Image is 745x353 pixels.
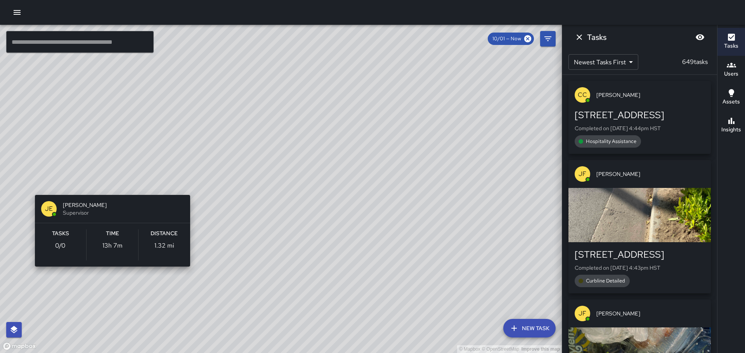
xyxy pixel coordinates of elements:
[488,35,526,43] span: 10/01 — Now
[721,126,741,134] h6: Insights
[151,229,178,238] h6: Distance
[579,309,586,318] p: JF
[55,241,66,250] p: 0 / 0
[575,264,705,272] p: Completed on [DATE] 4:43pm HST
[579,169,586,179] p: JF
[575,248,705,261] div: [STREET_ADDRESS]
[572,29,587,45] button: Dismiss
[488,33,534,45] div: 10/01 — Now
[587,31,606,43] h6: Tasks
[568,81,711,154] button: CC[PERSON_NAME][STREET_ADDRESS]Completed on [DATE] 4:44pm HSTHospitality Assistance
[35,195,190,267] button: JE[PERSON_NAME]SupervisorTasks0/0Time13h 7mDistance1.32 mi
[722,98,740,106] h6: Assets
[692,29,708,45] button: Blur
[102,241,123,250] p: 13h 7m
[717,56,745,84] button: Users
[45,204,53,214] p: JE
[581,277,630,285] span: Curbline Detailed
[596,310,705,317] span: [PERSON_NAME]
[503,319,556,338] button: New Task
[568,160,711,293] button: JF[PERSON_NAME][STREET_ADDRESS]Completed on [DATE] 4:43pm HSTCurbline Detailed
[717,28,745,56] button: Tasks
[575,109,705,121] div: [STREET_ADDRESS]
[724,42,738,50] h6: Tasks
[717,84,745,112] button: Assets
[568,54,638,70] div: Newest Tasks First
[540,31,556,46] button: Filters
[154,241,174,250] p: 1.32 mi
[106,229,119,238] h6: Time
[679,57,711,67] p: 649 tasks
[575,124,705,132] p: Completed on [DATE] 4:44pm HST
[63,201,184,209] span: [PERSON_NAME]
[52,229,69,238] h6: Tasks
[581,138,641,145] span: Hospitality Assistance
[717,112,745,139] button: Insights
[63,209,184,217] span: Supervisor
[596,91,705,99] span: [PERSON_NAME]
[596,170,705,178] span: [PERSON_NAME]
[724,70,738,78] h6: Users
[578,90,587,100] p: CC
